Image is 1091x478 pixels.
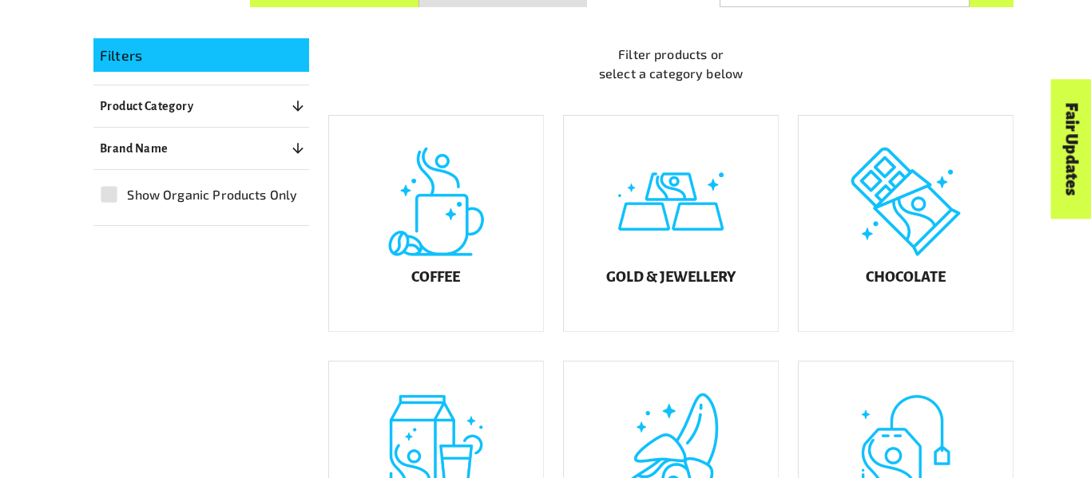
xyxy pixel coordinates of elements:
button: Brand Name [93,134,309,163]
span: Show Organic Products Only [127,185,297,204]
a: Chocolate [798,115,1014,332]
p: Brand Name [100,139,169,158]
a: Gold & Jewellery [563,115,779,332]
a: Coffee [328,115,544,332]
h5: Chocolate [866,270,946,286]
h5: Coffee [411,270,460,286]
h5: Gold & Jewellery [606,270,736,286]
